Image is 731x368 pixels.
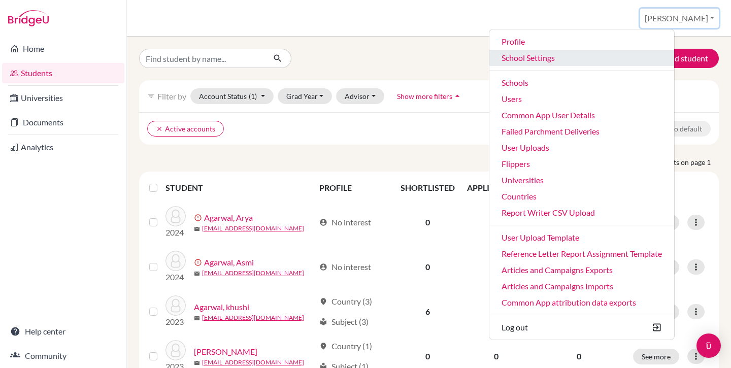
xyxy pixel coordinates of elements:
[194,226,200,232] span: mail
[194,315,200,321] span: mail
[319,297,327,306] span: location_on
[489,34,674,50] a: Profile
[319,342,327,350] span: location_on
[249,92,257,101] span: (1)
[147,92,155,100] i: filter_list
[489,91,674,107] a: Users
[204,256,254,269] a: Agarwal, Asmi
[165,316,186,328] p: 2023
[165,340,186,360] img: Agarwal, Navya
[319,340,372,352] div: Country (1)
[644,121,711,137] button: Reset to default
[139,49,265,68] input: Find student by name...
[165,271,186,283] p: 2024
[319,316,369,328] div: Subject (3)
[157,91,186,101] span: Filter by
[489,172,674,188] a: Universities
[489,140,674,156] a: User Uploads
[696,333,721,358] div: Open Intercom Messenger
[489,229,674,246] a: User Upload Template
[202,358,304,367] a: [EMAIL_ADDRESS][DOMAIN_NAME]
[194,214,204,222] span: error_outline
[489,75,674,91] a: Schools
[394,289,461,334] td: 6
[156,125,163,132] i: clear
[394,200,461,245] td: 0
[194,346,257,358] a: [PERSON_NAME]
[319,263,327,271] span: account_circle
[633,349,679,364] button: See more
[2,63,124,83] a: Students
[2,39,124,59] a: Home
[2,321,124,342] a: Help center
[2,137,124,157] a: Analytics
[461,245,531,289] td: 0
[489,188,674,205] a: Countries
[489,278,674,294] a: Articles and Campaigns Imports
[313,176,394,200] th: PROFILE
[165,176,314,200] th: STUDENT
[319,261,371,273] div: No interest
[489,294,674,311] a: Common App attribution data exports
[489,29,675,340] ul: [PERSON_NAME]
[461,176,531,200] th: APPLICATIONS
[394,176,461,200] th: SHORTLISTED
[165,295,186,316] img: Agarwal, khushi
[537,350,621,362] p: 0
[202,224,304,233] a: [EMAIL_ADDRESS][DOMAIN_NAME]
[319,318,327,326] span: local_library
[2,112,124,132] a: Documents
[652,157,719,168] span: students on page 1
[452,91,462,101] i: arrow_drop_up
[336,88,384,104] button: Advisor
[194,360,200,366] span: mail
[194,271,200,277] span: mail
[489,50,674,66] a: School Settings
[461,200,531,245] td: 0
[489,156,674,172] a: Flippers
[394,245,461,289] td: 0
[489,205,674,221] a: Report Writer CSV Upload
[461,289,531,334] td: 0
[489,123,674,140] a: Failed Parchment Deliveries
[147,121,224,137] button: clearActive accounts
[165,206,186,226] img: Agarwal, Arya
[194,301,249,313] a: Agarwal, khushi
[204,212,253,224] a: Agarwal, Arya
[640,9,719,28] button: [PERSON_NAME]
[489,107,674,123] a: Common App User Details
[8,10,49,26] img: Bridge-U
[489,319,674,336] button: Log out
[194,258,204,266] span: error_outline
[2,88,124,108] a: Universities
[165,226,186,239] p: 2024
[319,295,372,308] div: Country (3)
[278,88,333,104] button: Grad Year
[489,262,674,278] a: Articles and Campaigns Exports
[319,216,371,228] div: No interest
[2,346,124,366] a: Community
[202,313,304,322] a: [EMAIL_ADDRESS][DOMAIN_NAME]
[388,88,471,104] button: Show more filtersarrow_drop_up
[202,269,304,278] a: [EMAIL_ADDRESS][DOMAIN_NAME]
[165,251,186,271] img: Agarwal, Asmi
[489,246,674,262] a: Reference Letter Report Assignment Template
[397,92,452,101] span: Show more filters
[319,218,327,226] span: account_circle
[190,88,274,104] button: Account Status(1)
[642,49,719,68] button: Add student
